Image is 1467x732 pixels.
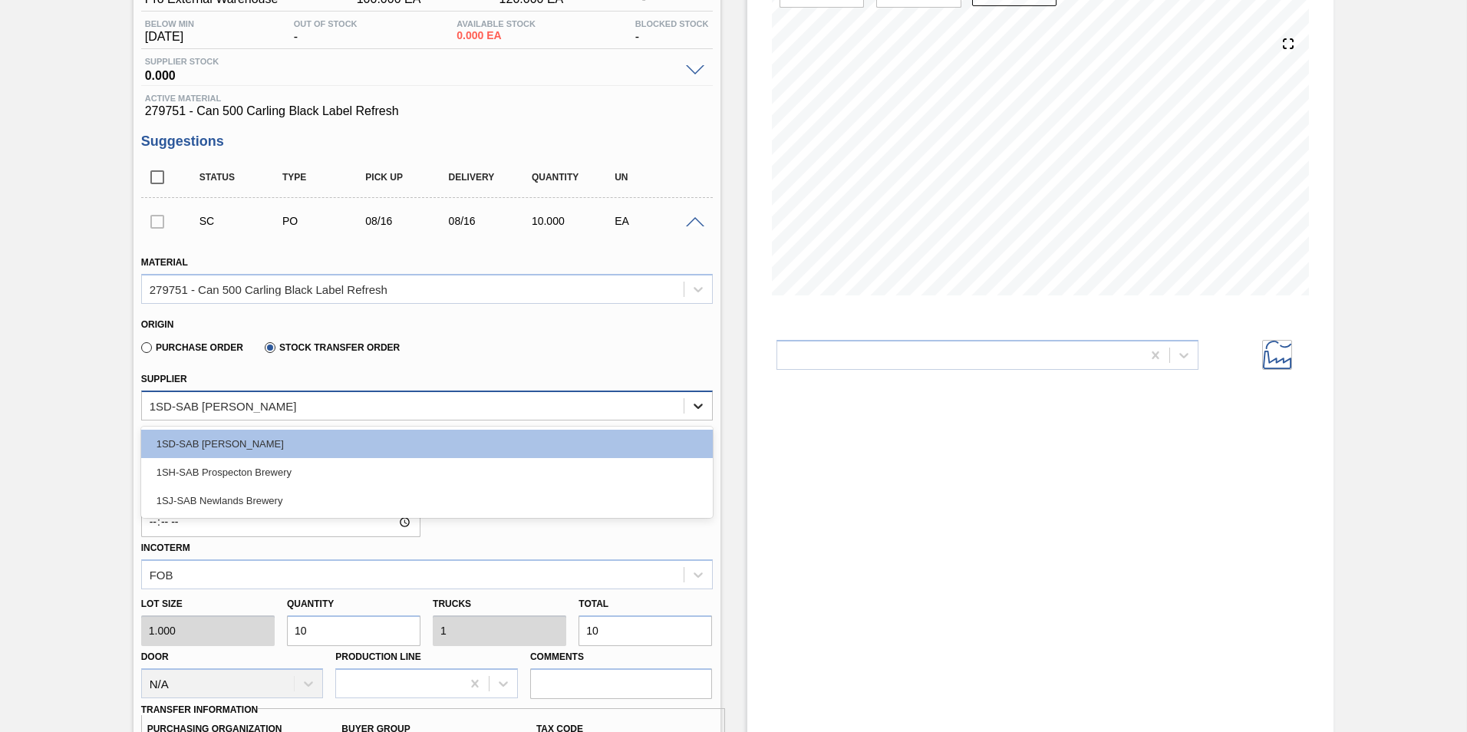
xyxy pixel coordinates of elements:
[528,172,621,183] div: Quantity
[141,651,169,662] label: Door
[141,542,190,553] label: Incoterm
[196,172,288,183] div: Status
[530,646,713,668] label: Comments
[611,172,704,183] div: UN
[635,19,709,28] span: Blocked Stock
[279,172,371,183] div: Type
[141,342,243,353] label: Purchase Order
[631,19,713,44] div: -
[150,282,387,295] div: 279751 - Can 500 Carling Black Label Refresh
[265,342,400,353] label: Stock Transfer Order
[150,399,297,412] div: 1SD-SAB [PERSON_NAME]
[141,374,187,384] label: Supplier
[145,57,678,66] span: Supplier Stock
[457,19,536,28] span: Available Stock
[279,215,371,227] div: Purchase order
[361,215,454,227] div: 08/16/2025
[141,257,188,268] label: Material
[145,104,709,118] span: 279751 - Can 500 Carling Black Label Refresh
[287,598,334,609] label: Quantity
[361,172,454,183] div: Pick up
[141,458,713,486] div: 1SH-SAB Prospecton Brewery
[141,134,713,150] h3: Suggestions
[290,19,361,44] div: -
[141,486,713,515] div: 1SJ-SAB Newlands Brewery
[445,215,538,227] div: 08/16/2025
[145,30,194,44] span: [DATE]
[145,19,194,28] span: Below Min
[294,19,358,28] span: Out Of Stock
[433,598,471,609] label: Trucks
[196,215,288,227] div: Suggestion Created
[141,593,275,615] label: Lot size
[145,94,709,103] span: Active Material
[445,172,538,183] div: Delivery
[145,66,678,81] span: 0.000
[457,30,536,41] span: 0.000 EA
[150,568,173,581] div: FOB
[141,704,258,715] label: Transfer Information
[335,651,420,662] label: Production Line
[611,215,704,227] div: EA
[141,430,713,458] div: 1SD-SAB [PERSON_NAME]
[579,598,608,609] label: Total
[141,319,174,330] label: Origin
[528,215,621,227] div: 10.000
